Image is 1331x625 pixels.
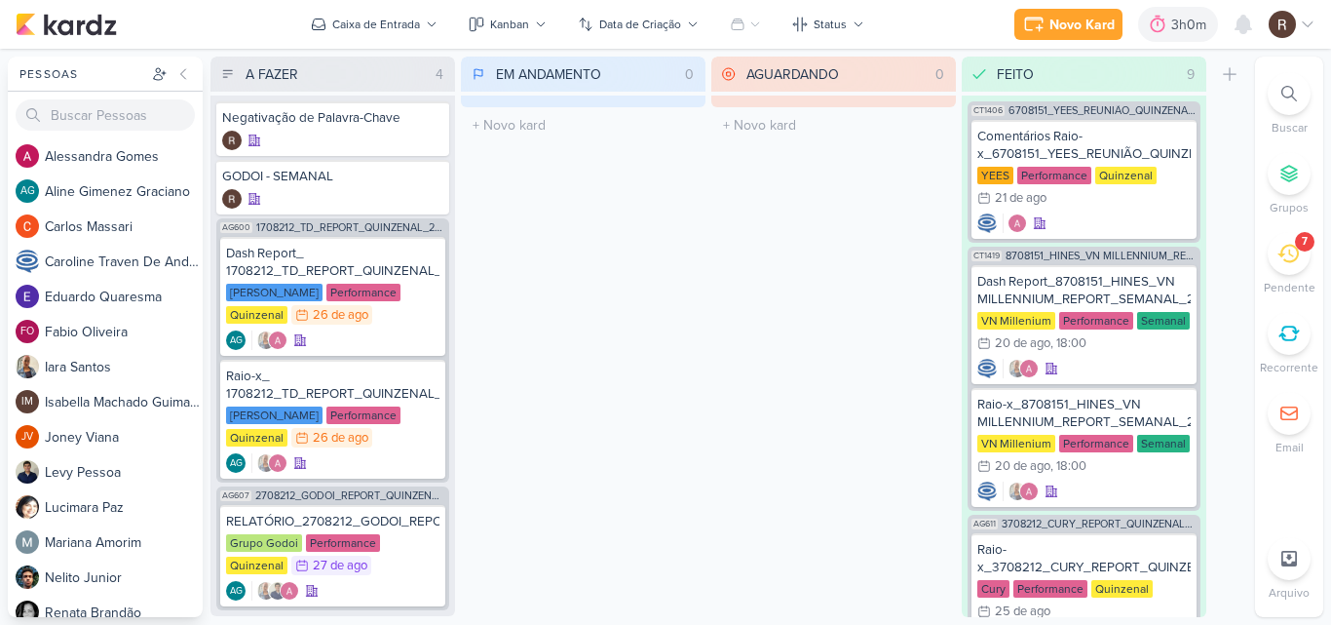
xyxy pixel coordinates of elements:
[268,453,287,473] img: Alessandra Gomes
[226,513,439,530] div: RELATÓRIO_2708212_GODOI_REPORT_QUINZENAL_28.08
[1137,312,1190,330] div: Semanal
[977,435,1055,452] div: VN Millenium
[1272,119,1308,137] p: Buscar
[45,567,203,588] div: N e l i t o J u n i o r
[45,392,203,412] div: I s a b e l l a M a c h a d o G u i m a r ã e s
[977,214,997,233] img: Caroline Traven De Andrade
[16,285,39,308] img: Eduardo Quaresma
[1017,167,1091,184] div: Performance
[1270,199,1309,216] p: Grupos
[977,312,1055,330] div: VN Millenium
[45,357,203,377] div: I a r a S a n t o s
[977,359,997,378] div: Criador(a): Caroline Traven De Andrade
[1013,580,1087,598] div: Performance
[1002,519,1197,529] span: 3708212_CURY_REPORT_QUINZENAL_26.08
[465,111,702,139] input: + Novo kard
[16,144,39,168] img: Alessandra Gomes
[20,186,35,197] p: AG
[313,432,368,445] div: 26 de ago
[977,359,997,378] img: Caroline Traven De Andrade
[16,601,39,624] img: Renata Brandão
[977,580,1009,598] div: Cury
[677,64,702,85] div: 0
[45,322,203,342] div: F a b i o O l i v e i r a
[251,581,299,601] div: Colaboradores: Iara Santos, Levy Pessoa, Alessandra Gomes
[16,179,39,203] div: Aline Gimenez Graciano
[1019,359,1039,378] img: Alessandra Gomes
[428,64,451,85] div: 4
[45,181,203,202] div: A l i n e G i m e n e z G r a c i a n o
[45,287,203,307] div: E d u a r d o Q u a r e s m a
[928,64,952,85] div: 0
[977,167,1013,184] div: YEES
[45,252,203,272] div: C a r o l i n e T r a v e n D e A n d r a d e
[715,111,952,139] input: + Novo kard
[313,309,368,322] div: 26 de ago
[16,99,195,131] input: Buscar Pessoas
[1269,11,1296,38] img: Rafael Dornelles
[256,453,276,473] img: Iara Santos
[1008,482,1027,501] img: Iara Santos
[1050,460,1086,473] div: , 18:00
[1006,251,1197,261] span: 8708151_HINES_VN MILLENNIUM_REPORT_SEMANAL_21.08
[45,497,203,518] div: L u c i m a r a P a z
[226,407,323,424] div: [PERSON_NAME]
[45,532,203,553] div: M a r i a n a A m o r i m
[1269,584,1310,602] p: Arquivo
[1255,72,1323,137] li: Ctrl + F
[226,368,439,403] div: Raio-x_ 1708212_TD_REPORT_QUINZENAL_27.08
[45,427,203,448] div: J o n e y V i a n a
[1003,359,1039,378] div: Colaboradores: Iara Santos, Alessandra Gomes
[16,13,117,36] img: kardz.app
[226,557,287,574] div: Quinzenal
[222,131,242,150] img: Rafael Dornelles
[1003,482,1039,501] div: Colaboradores: Iara Santos, Alessandra Gomes
[995,192,1046,205] div: 21 de ago
[306,534,380,552] div: Performance
[20,327,34,337] p: FO
[16,250,39,273] img: Caroline Traven De Andrade
[268,331,287,350] img: Alessandra Gomes
[977,396,1191,431] div: Raio-x_8708151_HINES_VN MILLENNIUM_REPORT_SEMANAL_21.08
[1095,167,1157,184] div: Quinzenal
[45,146,203,167] div: A l e s s a n d r a G o m e s
[16,495,39,519] img: Lucimara Paz
[222,168,443,185] div: GODOI - SEMANAL
[251,453,287,473] div: Colaboradores: Iara Santos, Alessandra Gomes
[226,284,323,301] div: [PERSON_NAME]
[16,425,39,449] div: Joney Viana
[16,566,39,589] img: Nelito Junior
[977,273,1191,308] div: Dash Report_8708151_HINES_VN MILLENNIUM_REPORT_SEMANAL_21.08
[313,560,367,572] div: 27 de ago
[1059,312,1133,330] div: Performance
[226,581,246,601] div: Criador(a): Aline Gimenez Graciano
[256,222,445,233] span: 1708212_TD_REPORT_QUINZENAL_27.08
[222,109,443,127] div: Negativação de Palavra-Chave
[995,605,1050,618] div: 25 de ago
[226,429,287,447] div: Quinzenal
[222,189,242,209] div: Criador(a): Rafael Dornelles
[995,337,1050,350] div: 20 de ago
[1179,64,1202,85] div: 9
[45,216,203,237] div: C a r l o s M a s s a r i
[45,603,203,623] div: R e n a t a B r a n d ã o
[971,251,1002,261] span: CT1419
[280,581,299,601] img: Alessandra Gomes
[1019,482,1039,501] img: Alessandra Gomes
[230,587,243,597] p: AG
[977,541,1191,576] div: Raio-x_3708212_CURY_REPORT_QUINZENAL_26.08
[1260,359,1318,376] p: Recorrente
[1264,279,1315,296] p: Pendente
[1049,15,1115,35] div: Novo Kard
[226,245,439,280] div: Dash Report_ 1708212_TD_REPORT_QUINZENAL_27.08
[21,397,33,408] p: IM
[971,105,1005,116] span: CT1406
[226,331,246,350] div: Aline Gimenez Graciano
[16,320,39,343] div: Fabio Oliveira
[977,482,997,501] div: Criador(a): Caroline Traven De Andrade
[16,460,39,484] img: Levy Pessoa
[16,530,39,554] img: Mariana Amorim
[226,453,246,473] div: Criador(a): Aline Gimenez Graciano
[16,390,39,413] div: Isabella Machado Guimarães
[977,482,997,501] img: Caroline Traven De Andrade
